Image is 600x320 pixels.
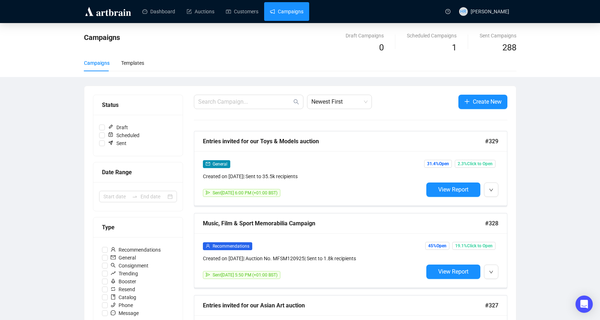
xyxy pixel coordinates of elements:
[473,97,502,106] span: Create New
[203,301,485,310] div: Entries invited for our Asian Art auction
[108,293,139,301] span: Catalog
[452,42,457,53] span: 1
[270,2,303,21] a: Campaigns
[379,42,384,53] span: 0
[452,242,495,250] span: 19.1% Click to Open
[407,32,457,40] div: Scheduled Campaigns
[121,59,144,67] div: Templates
[485,137,498,146] span: #329
[471,9,509,14] span: [PERSON_NAME]
[141,193,166,200] input: End date
[203,172,423,180] div: Created on [DATE] | Sent to 35.5k recipients
[480,32,516,40] div: Sent Campaigns
[111,294,116,299] span: book
[460,8,466,15] span: HR
[194,131,507,206] a: Entries invited for our Toys & Models auction#329mailGeneralCreated on [DATE]| Sent to 35.5k reci...
[213,190,277,195] span: Sent [DATE] 6:00 PM (+01:00 BST)
[311,95,368,109] span: Newest First
[102,100,174,109] div: Status
[132,194,138,199] span: to
[108,278,139,285] span: Booster
[438,268,468,275] span: View Report
[108,262,151,270] span: Consignment
[426,265,480,279] button: View Report
[213,244,249,249] span: Recommendations
[489,270,493,274] span: down
[198,98,292,106] input: Search Campaign...
[111,247,116,252] span: user
[489,188,493,192] span: down
[105,131,142,139] span: Scheduled
[445,9,450,14] span: question-circle
[206,272,210,277] span: send
[111,287,116,292] span: retweet
[103,193,129,200] input: Start date
[206,244,210,248] span: user
[111,271,116,276] span: rise
[502,42,516,53] span: 288
[575,296,593,313] div: Open Intercom Messenger
[464,99,470,104] span: plus
[111,310,116,315] span: message
[438,186,468,193] span: View Report
[203,137,485,146] div: Entries invited for our Toys & Models auction
[226,2,258,21] a: Customers
[455,160,495,168] span: 2.3% Click to Open
[102,168,174,177] div: Date Range
[84,59,110,67] div: Campaigns
[108,285,138,293] span: Resend
[84,6,132,17] img: logo
[111,302,116,307] span: phone
[203,254,423,262] div: Created on [DATE] | Auction No. MFSM120925 | Sent to 1.8k recipients
[203,219,485,228] div: Music, Film & Sport Memorabilia Campaign
[346,32,384,40] div: Draft Campaigns
[213,162,227,167] span: General
[111,279,116,284] span: rocket
[108,309,142,317] span: Message
[108,270,141,278] span: Trending
[485,219,498,228] span: #328
[84,33,120,42] span: Campaigns
[194,213,507,288] a: Music, Film & Sport Memorabilia Campaign#328userRecommendationsCreated on [DATE]| Auction No. MFS...
[108,254,139,262] span: General
[213,272,277,278] span: Sent [DATE] 5:50 PM (+01:00 BST)
[111,263,116,268] span: search
[425,242,449,250] span: 45% Open
[132,194,138,199] span: swap-right
[206,162,210,166] span: mail
[111,255,116,260] span: mail
[424,160,452,168] span: 31.4% Open
[206,190,210,195] span: send
[187,2,214,21] a: Auctions
[458,95,507,109] button: Create New
[108,301,136,309] span: Phone
[102,223,174,232] div: Type
[142,2,175,21] a: Dashboard
[108,246,164,254] span: Recommendations
[426,182,480,197] button: View Report
[485,301,498,310] span: #327
[105,139,129,147] span: Sent
[293,99,299,105] span: search
[105,123,131,131] span: Draft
